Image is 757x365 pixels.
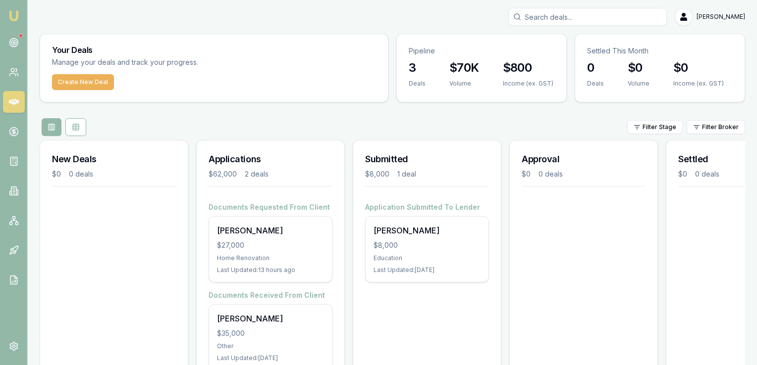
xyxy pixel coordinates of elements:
p: Pipeline [409,46,554,56]
h3: $0 [628,60,649,76]
div: Income (ex. GST) [673,80,724,88]
div: $0 [522,169,531,179]
div: $8,000 [365,169,389,179]
h3: Your Deals [52,46,376,54]
h3: Submitted [365,152,489,166]
h3: $0 [673,60,724,76]
div: Other [217,342,324,350]
span: Filter Broker [702,123,739,131]
h3: 0 [587,60,604,76]
div: Home Renovation [217,254,324,262]
div: Deals [587,80,604,88]
div: [PERSON_NAME] [217,313,324,324]
h4: Application Submitted To Lender [365,202,489,212]
div: 0 deals [539,169,563,179]
div: Last Updated: 13 hours ago [217,266,324,274]
div: 0 deals [695,169,719,179]
div: Volume [449,80,479,88]
div: 0 deals [69,169,93,179]
div: Last Updated: [DATE] [217,354,324,362]
div: 2 deals [245,169,269,179]
div: Income (ex. GST) [503,80,553,88]
div: Deals [409,80,426,88]
div: $0 [52,169,61,179]
h4: Documents Requested From Client [209,202,332,212]
div: [PERSON_NAME] [374,225,481,236]
img: emu-icon-u.png [8,10,20,22]
h4: Documents Received From Client [209,290,332,300]
p: Settled This Month [587,46,733,56]
button: Filter Broker [687,120,745,134]
h3: Approval [522,152,646,166]
div: [PERSON_NAME] [217,225,324,236]
div: Volume [628,80,649,88]
p: Manage your deals and track your progress. [52,57,306,68]
input: Search deals [508,8,667,26]
div: $0 [678,169,687,179]
div: $27,000 [217,240,324,250]
div: $35,000 [217,328,324,338]
span: [PERSON_NAME] [697,13,745,21]
h3: New Deals [52,152,176,166]
h3: $800 [503,60,553,76]
h3: $70K [449,60,479,76]
button: Create New Deal [52,74,114,90]
h3: 3 [409,60,426,76]
div: $62,000 [209,169,237,179]
div: Education [374,254,481,262]
div: $8,000 [374,240,481,250]
div: 1 deal [397,169,416,179]
button: Filter Stage [627,120,683,134]
div: Last Updated: [DATE] [374,266,481,274]
span: Filter Stage [643,123,676,131]
h3: Applications [209,152,332,166]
